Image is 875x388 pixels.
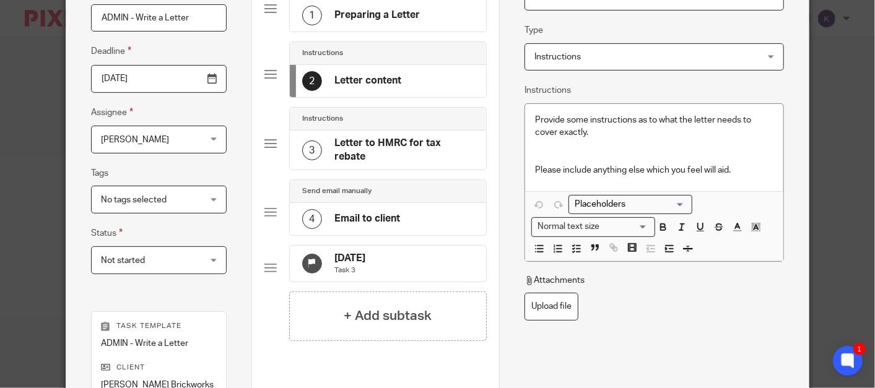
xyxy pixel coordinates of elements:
[535,164,773,176] p: Please include anything else which you feel will aid.
[101,136,169,144] span: [PERSON_NAME]
[334,265,365,275] p: Task 3
[91,226,123,240] label: Status
[101,196,167,204] span: No tags selected
[603,220,648,233] input: Search for option
[525,24,543,37] label: Type
[535,114,773,139] p: Provide some instructions as to what the letter needs to cover exactly.
[302,114,343,124] h4: Instructions
[101,337,217,350] p: ADMIN - Write a Letter
[334,137,474,163] h4: Letter to HMRC for tax rebate
[91,65,227,93] input: Pick a date
[302,209,322,229] div: 4
[91,44,131,58] label: Deadline
[91,4,227,32] input: Task name
[334,74,401,87] h4: Letter content
[101,363,217,373] p: Client
[525,274,585,287] p: Attachments
[534,53,581,61] span: Instructions
[570,198,685,211] input: Search for option
[302,186,372,196] h4: Send email manually
[101,256,145,265] span: Not started
[525,293,578,321] label: Upload file
[344,306,432,325] h4: + Add subtask
[853,343,866,355] div: 1
[91,167,108,179] label: Tags
[101,321,217,331] p: Task template
[334,9,420,22] h4: Preparing a Letter
[302,6,322,25] div: 1
[525,84,571,97] label: Instructions
[534,220,602,233] span: Normal text size
[568,195,692,214] div: Search for option
[334,212,400,225] h4: Email to client
[531,217,655,236] div: Search for option
[302,48,343,58] h4: Instructions
[334,252,365,265] h4: [DATE]
[302,140,322,160] div: 3
[568,195,692,214] div: Placeholders
[91,105,133,119] label: Assignee
[302,71,322,91] div: 2
[531,217,655,236] div: Text styles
